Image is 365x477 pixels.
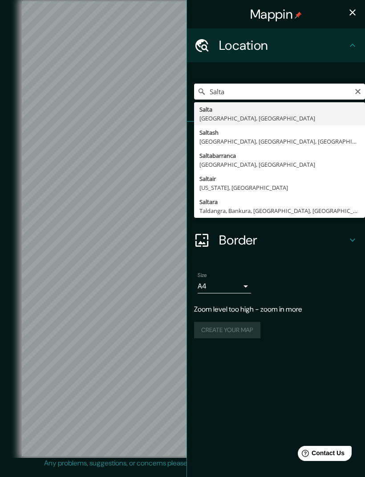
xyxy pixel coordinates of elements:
label: Size [198,272,207,279]
div: A4 [198,279,251,293]
div: Pins [187,122,365,156]
div: Saltara [199,197,360,206]
div: Saltabarranca [199,151,360,160]
div: Taldangra, Bankura, [GEOGRAPHIC_DATA], [GEOGRAPHIC_DATA] [199,206,360,215]
div: Layout [187,189,365,223]
img: pin-icon.png [295,12,302,19]
div: Location [187,28,365,62]
canvas: Map [22,1,344,456]
input: Pick your city or area [194,84,365,100]
div: [GEOGRAPHIC_DATA], [GEOGRAPHIC_DATA] [199,160,360,169]
h4: Mappin [250,6,302,22]
div: Saltash [199,128,360,137]
div: Saltair [199,174,360,183]
iframe: Help widget launcher [286,442,355,467]
button: Clear [354,87,361,95]
p: Any problems, suggestions, or concerns please email . [44,458,318,469]
div: [GEOGRAPHIC_DATA], [GEOGRAPHIC_DATA] [199,114,360,123]
div: Salta [199,105,360,114]
h4: Border [219,232,347,248]
div: [US_STATE], [GEOGRAPHIC_DATA] [199,183,360,192]
div: Border [187,223,365,257]
div: Style [187,156,365,189]
h4: Location [219,37,347,53]
p: Zoom level too high - zoom in more [194,304,358,315]
div: [GEOGRAPHIC_DATA], [GEOGRAPHIC_DATA], [GEOGRAPHIC_DATA] [199,137,360,146]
